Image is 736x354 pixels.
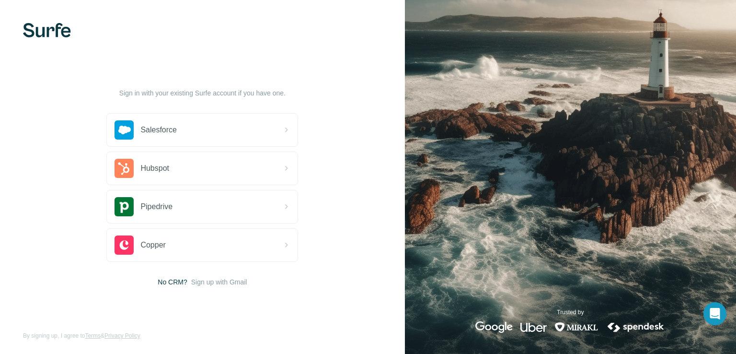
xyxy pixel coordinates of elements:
img: hubspot's logo [115,159,134,178]
img: salesforce's logo [115,120,134,140]
p: Sign in with your existing Surfe account if you have one. [119,88,286,98]
a: Privacy Policy [104,332,140,339]
p: Trusted by [557,308,584,317]
span: By signing up, I agree to & [23,331,140,340]
div: Open Intercom Messenger [703,302,726,325]
span: Copper [140,239,165,251]
img: uber's logo [520,321,547,333]
button: Sign up with Gmail [191,277,247,287]
img: spendesk's logo [606,321,666,333]
span: No CRM? [158,277,187,287]
img: copper's logo [115,236,134,255]
h1: Let’s get started! [106,69,298,84]
span: Pipedrive [140,201,172,212]
img: pipedrive's logo [115,197,134,216]
span: Salesforce [140,124,177,136]
span: Hubspot [140,163,169,174]
img: Surfe's logo [23,23,71,37]
img: mirakl's logo [554,321,598,333]
a: Terms [85,332,101,339]
img: google's logo [475,321,513,333]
